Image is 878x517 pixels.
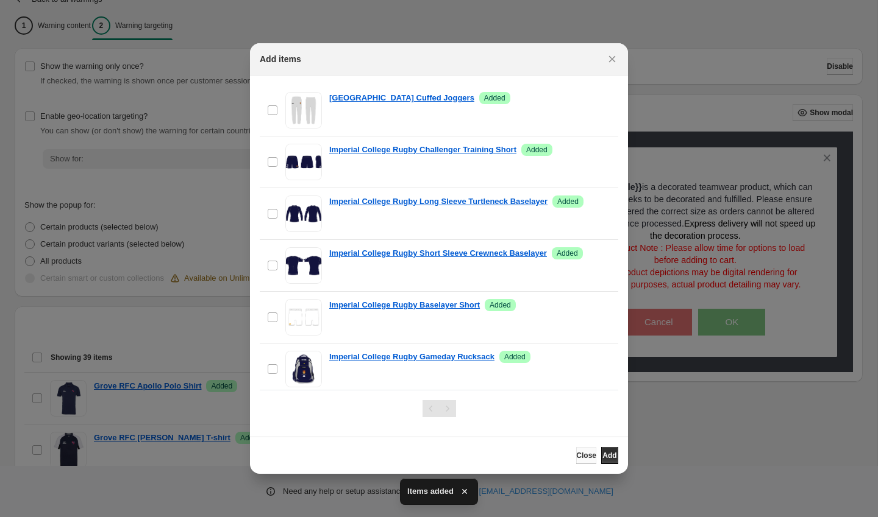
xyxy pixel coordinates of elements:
img: Imperial College Rugby Baselayer Short [285,299,322,336]
a: Imperial College Rugby Challenger Training Short [329,144,516,156]
button: Add [601,447,618,464]
h2: Add items [260,53,301,65]
img: Imperial College Rugby College Cuffed Joggers [285,92,322,128]
span: Added [484,93,505,103]
span: Added [490,300,511,310]
a: [GEOGRAPHIC_DATA] Cuffed Joggers [329,92,474,104]
a: Imperial College Rugby Long Sleeve Turtleneck Baselayer [329,195,548,208]
span: Items added [407,485,454,498]
img: Imperial College Rugby Gameday Rucksack [285,351,322,387]
span: Added [557,248,578,258]
span: Close [576,451,596,460]
span: Add [602,451,616,460]
a: Imperial College Rugby Baselayer Short [329,299,480,311]
span: Added [504,352,526,362]
a: Imperial College Rugby Short Sleeve Crewneck Baselayer [329,247,547,259]
img: Imperial College Rugby Short Sleeve Crewneck Baselayer [285,247,322,284]
button: Close [576,447,596,464]
img: Imperial College Rugby Long Sleeve Turtleneck Baselayer [285,195,322,232]
span: Added [557,197,579,206]
span: Added [526,145,548,155]
button: Close [604,51,621,68]
nav: Pagination [423,400,456,417]
a: Imperial College Rugby Gameday Rucksack [329,351,494,363]
img: Imperial College Rugby Challenger Training Short [285,144,322,180]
